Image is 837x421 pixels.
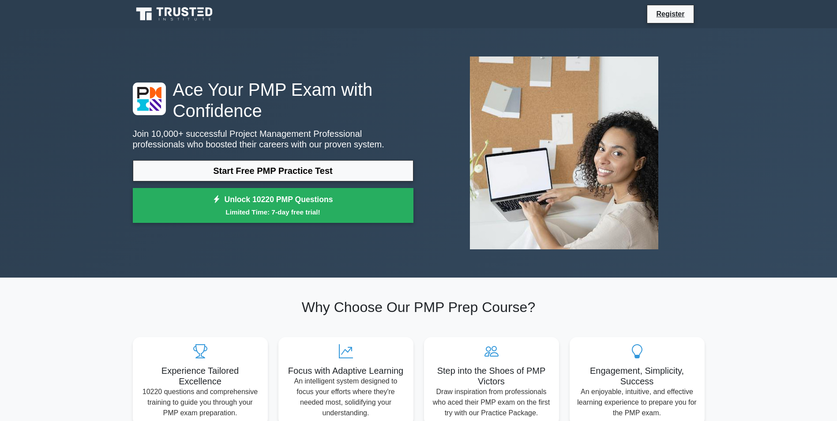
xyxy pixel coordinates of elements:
[140,387,261,418] p: 10220 questions and comprehensive training to guide you through your PMP exam preparation.
[577,365,698,387] h5: Engagement, Simplicity, Success
[651,8,690,19] a: Register
[144,207,402,217] small: Limited Time: 7-day free trial!
[577,387,698,418] p: An enjoyable, intuitive, and effective learning experience to prepare you for the PMP exam.
[431,365,552,387] h5: Step into the Shoes of PMP Victors
[133,79,413,121] h1: Ace Your PMP Exam with Confidence
[133,188,413,223] a: Unlock 10220 PMP QuestionsLimited Time: 7-day free trial!
[133,299,705,316] h2: Why Choose Our PMP Prep Course?
[431,387,552,418] p: Draw inspiration from professionals who aced their PMP exam on the first try with our Practice Pa...
[133,128,413,150] p: Join 10,000+ successful Project Management Professional professionals who boosted their careers w...
[285,365,406,376] h5: Focus with Adaptive Learning
[285,376,406,418] p: An intelligent system designed to focus your efforts where they're needed most, solidifying your ...
[140,365,261,387] h5: Experience Tailored Excellence
[133,160,413,181] a: Start Free PMP Practice Test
